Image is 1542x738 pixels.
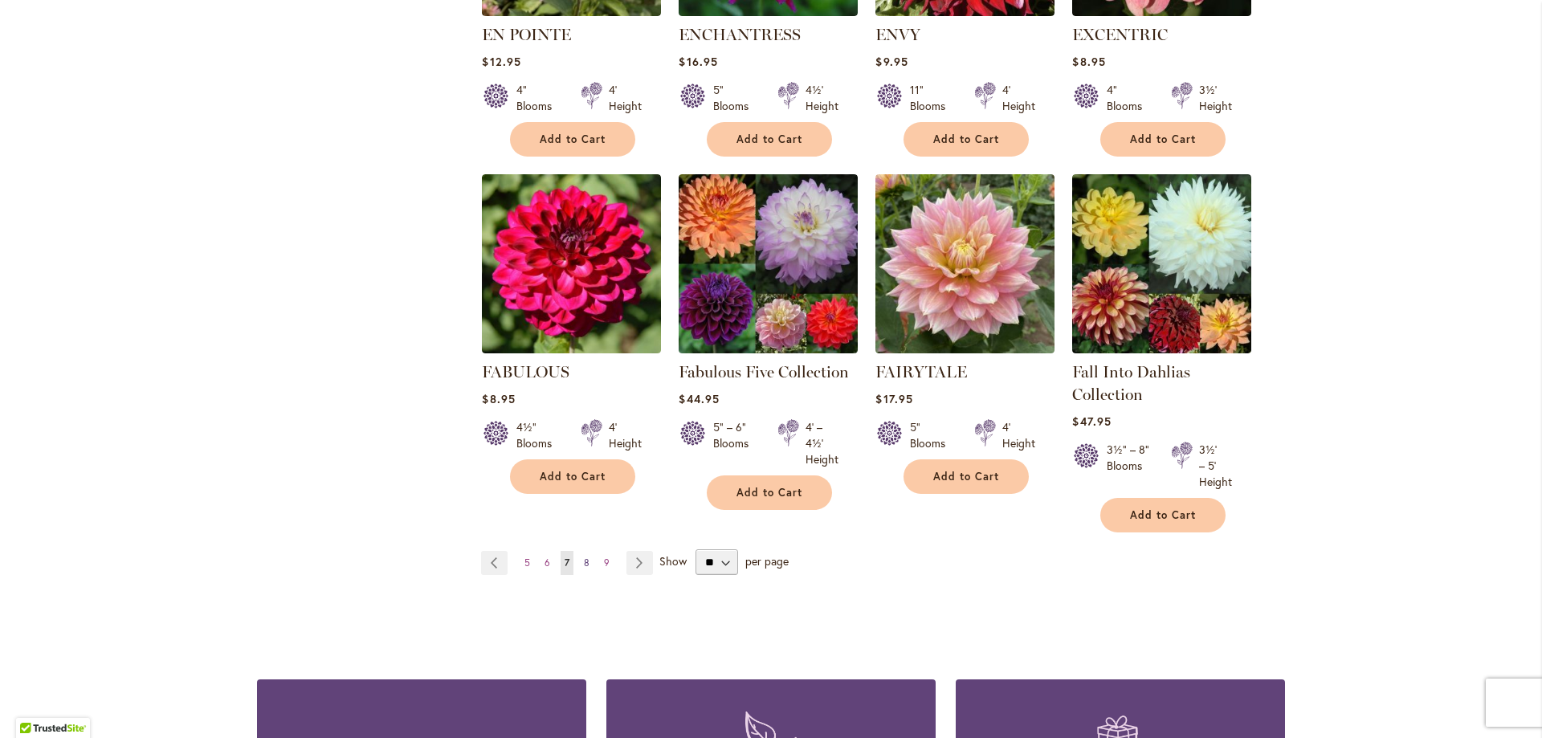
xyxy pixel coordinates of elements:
span: $8.95 [482,391,515,406]
span: Add to Cart [933,470,999,483]
div: 3½' Height [1199,82,1232,114]
div: 4' Height [1002,82,1035,114]
span: Add to Cart [540,133,606,146]
a: EXCENTRIC [1072,25,1168,44]
span: $44.95 [679,391,719,406]
a: Fall Into Dahlias Collection [1072,362,1190,404]
div: 5" – 6" Blooms [713,419,758,467]
a: ENVY [875,25,920,44]
a: 8 [580,551,594,575]
div: 4' Height [609,419,642,451]
span: 9 [604,557,610,569]
a: EN POINTE [482,4,661,19]
span: Add to Cart [736,133,802,146]
div: 4½' Height [806,82,838,114]
a: Enchantress [679,4,858,19]
span: 6 [545,557,550,569]
span: Add to Cart [540,470,606,483]
span: $16.95 [679,54,717,69]
span: 8 [584,557,589,569]
button: Add to Cart [510,122,635,157]
span: 5 [524,557,530,569]
button: Add to Cart [510,459,635,494]
div: 3½" – 8" Blooms [1107,442,1152,490]
span: $8.95 [1072,54,1105,69]
img: Fall Into Dahlias Collection [1072,174,1251,353]
div: 11" Blooms [910,82,955,114]
span: Add to Cart [736,486,802,499]
div: 4" Blooms [516,82,561,114]
a: ENCHANTRESS [679,25,801,44]
a: Fall Into Dahlias Collection [1072,341,1251,357]
div: 4" Blooms [1107,82,1152,114]
button: Add to Cart [707,122,832,157]
span: $47.95 [1072,414,1111,429]
button: Add to Cart [1100,122,1226,157]
a: FABULOUS [482,341,661,357]
img: Fabulous Five Collection [679,174,858,353]
div: 5" Blooms [713,82,758,114]
span: Add to Cart [1130,133,1196,146]
a: Envy [875,4,1055,19]
button: Add to Cart [707,475,832,510]
button: Add to Cart [904,459,1029,494]
a: FAIRYTALE [875,362,967,381]
span: $12.95 [482,54,520,69]
a: Fairytale [875,341,1055,357]
button: Add to Cart [904,122,1029,157]
span: 7 [565,557,569,569]
a: 9 [600,551,614,575]
a: 6 [541,551,554,575]
img: FABULOUS [482,174,661,353]
img: Fairytale [875,174,1055,353]
span: $17.95 [875,391,912,406]
span: Add to Cart [933,133,999,146]
a: 5 [520,551,534,575]
span: $9.95 [875,54,908,69]
a: EXCENTRIC [1072,4,1251,19]
iframe: Launch Accessibility Center [12,681,57,726]
div: 4½" Blooms [516,419,561,451]
div: 4' Height [609,82,642,114]
div: 4' Height [1002,419,1035,451]
a: Fabulous Five Collection [679,341,858,357]
span: Show [659,553,687,569]
div: 5" Blooms [910,419,955,451]
div: 4' – 4½' Height [806,419,838,467]
a: FABULOUS [482,362,569,381]
button: Add to Cart [1100,498,1226,532]
span: Add to Cart [1130,508,1196,522]
span: per page [745,553,789,569]
a: EN POINTE [482,25,571,44]
div: 3½' – 5' Height [1199,442,1232,490]
a: Fabulous Five Collection [679,362,849,381]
